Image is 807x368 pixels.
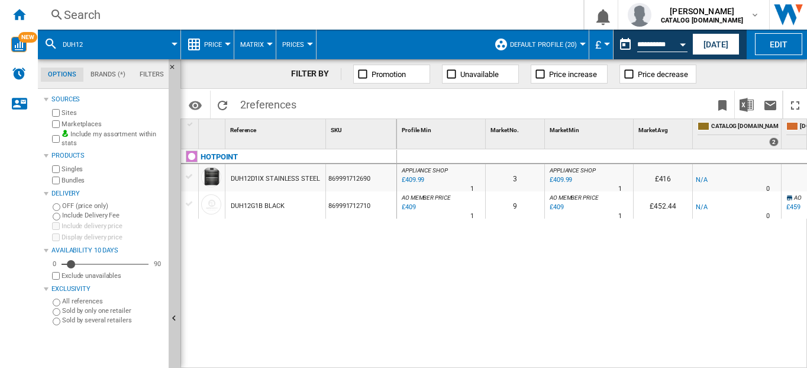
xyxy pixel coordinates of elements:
div: duh12 [44,30,175,59]
div: DUH12G1B BLACK [231,193,285,220]
div: 3 [486,164,544,191]
md-tab-item: Filters [133,68,171,82]
img: excel-24x24.png [740,98,754,112]
button: Promotion [353,65,430,84]
span: references [246,98,296,111]
span: SKU [331,127,342,133]
img: wise-card.svg [11,37,27,52]
label: Include my assortment within stats [62,130,164,148]
div: Sort None [328,119,396,137]
div: Sort None [547,119,633,137]
button: Edit [755,33,802,55]
label: Include delivery price [62,222,164,231]
button: Download in Excel [735,91,758,119]
label: Sites [62,108,164,117]
div: 2 offers sold by CATALOG BEKO.UK [769,137,779,146]
span: duh12 [63,41,83,49]
img: mysite-bg-18x18.png [62,130,69,137]
label: All references [62,297,164,306]
div: £459 [786,203,800,211]
div: Sort None [201,119,225,137]
div: 869991712710 [326,191,396,219]
div: CATALOG [DOMAIN_NAME] 2 offers sold by CATALOG BEKO.UK [695,119,781,149]
label: Display delivery price [62,233,164,242]
div: DUH12D1IX STAINLESS STEEL [231,165,320,193]
input: Include delivery price [52,222,60,230]
div: 0 [50,260,59,268]
div: SKU Sort None [328,119,396,137]
md-tab-item: Brands (*) [83,68,133,82]
div: Last updated : Wednesday, 8 October 2025 02:40 [400,174,424,186]
span: AO MEMBER PRICE [550,194,599,201]
button: Reload [211,91,234,119]
button: Send this report by email [758,91,782,119]
span: Prices [282,41,304,49]
button: Options [183,94,207,116]
div: Last updated : Wednesday, 8 October 2025 04:19 [400,201,416,213]
div: N/A [696,174,708,186]
input: Include Delivery Fee [53,213,60,220]
input: Display delivery price [52,233,60,241]
span: Market Avg [638,127,668,133]
label: Singles [62,165,164,174]
button: Bookmark this report [711,91,734,119]
span: Reference [230,127,256,133]
button: Default profile (20) [510,30,583,59]
button: Price increase [531,65,608,84]
div: 869991712690 [326,164,396,191]
input: Sites [52,109,60,117]
div: Reference Sort None [228,119,325,137]
button: Price [204,30,228,59]
div: Sort None [228,119,325,137]
input: OFF (price only) [53,203,60,211]
span: £ [595,39,601,51]
input: Sold by several retailers [53,318,60,325]
img: profile.jpg [628,3,651,27]
md-menu: Currency [589,30,614,59]
div: £459 [785,201,800,213]
div: FILTER BY [291,68,341,80]
div: 90 [151,260,164,268]
span: APPLIANCE SHOP [550,167,596,174]
label: Exclude unavailables [62,271,164,280]
span: Matrix [240,41,264,49]
button: Prices [282,30,310,59]
div: Last updated : Wednesday, 8 October 2025 04:19 [548,201,564,213]
label: Sold by several retailers [62,316,164,325]
div: Delivery Time : 1 day [470,210,474,222]
div: £416 [634,164,692,191]
div: Exclusivity [51,284,164,294]
div: Products [51,151,164,161]
input: Sold by only one retailer [53,308,60,316]
input: Marketplaces [52,120,60,128]
md-slider: Availability [62,258,149,270]
input: Include my assortment within stats [52,132,60,146]
div: Last updated : Wednesday, 8 October 2025 02:40 [548,174,572,186]
span: 2 [234,91,302,116]
span: Unavailable [460,70,499,79]
span: NEW [18,32,37,43]
button: Matrix [240,30,270,59]
div: Market Avg Sort None [636,119,692,137]
button: [DATE] [692,33,740,55]
div: This report is based on a date in the past. [614,30,690,59]
span: Price [204,41,222,49]
button: md-calendar [614,33,637,56]
input: All references [53,299,60,306]
div: Delivery Time : 0 day [766,210,770,222]
span: CATALOG [DOMAIN_NAME] [711,122,779,132]
button: Unavailable [442,65,519,84]
span: AO MEMBER PRICE [402,194,451,201]
div: Price [187,30,228,59]
div: Profile Min Sort None [399,119,485,137]
span: Price increase [549,70,597,79]
div: Delivery Time : 1 day [618,183,622,195]
input: Display delivery price [52,272,60,280]
div: N/A [696,201,708,213]
div: Market No. Sort None [488,119,544,137]
div: Delivery Time : 0 day [766,183,770,195]
button: £ [595,30,607,59]
span: Profile Min [402,127,431,133]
